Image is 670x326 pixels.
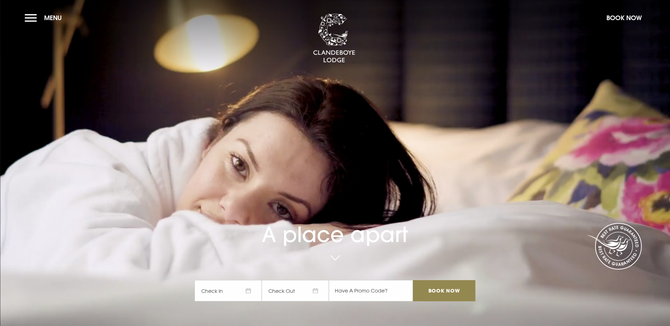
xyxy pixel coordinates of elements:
[313,14,355,63] img: Clandeboye Lodge
[413,280,475,301] input: Book Now
[262,280,329,301] span: Check Out
[44,14,62,22] span: Menu
[195,280,262,301] span: Check In
[603,10,645,25] button: Book Now
[25,10,65,25] button: Menu
[329,280,413,301] input: Have A Promo Code?
[195,202,475,247] h1: A place apart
